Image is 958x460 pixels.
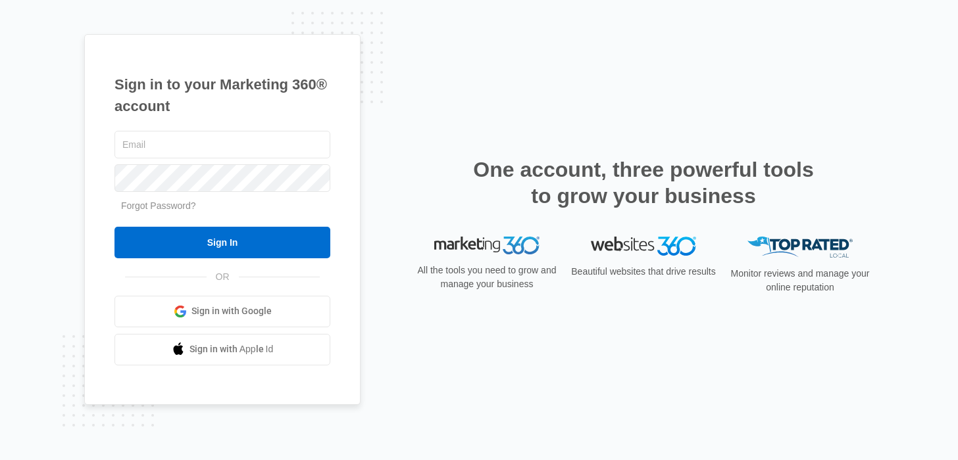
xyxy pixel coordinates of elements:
[591,237,696,256] img: Websites 360
[726,267,874,294] p: Monitor reviews and manage your online reputation
[114,227,330,258] input: Sign In
[413,264,561,291] p: All the tools you need to grow and manage your business
[434,237,540,255] img: Marketing 360
[189,342,274,356] span: Sign in with Apple Id
[114,334,330,365] a: Sign in with Apple Id
[114,296,330,327] a: Sign in with Google
[121,200,196,211] a: Forgot Password?
[469,156,818,209] h2: One account, three powerful tools to grow your business
[114,74,330,117] h1: Sign in to your Marketing 360® account
[207,270,239,284] span: OR
[114,131,330,158] input: Email
[747,237,853,258] img: Top Rated Local
[570,265,717,279] p: Beautiful websites that drive results
[191,304,272,318] span: Sign in with Google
